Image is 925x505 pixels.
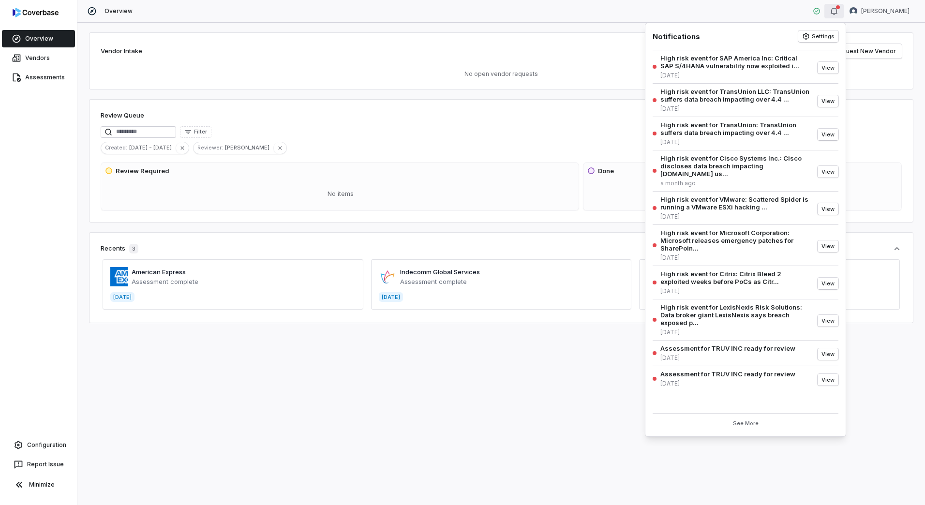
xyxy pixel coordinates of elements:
[660,287,810,295] div: [DATE]
[2,49,75,67] a: Vendors
[101,111,144,120] h1: Review Queue
[180,126,211,138] button: Filter
[587,181,899,207] div: No items
[25,74,65,81] span: Assessments
[105,181,577,207] div: No items
[818,62,838,74] button: View
[818,203,838,215] button: View
[861,7,910,15] span: [PERSON_NAME]
[660,380,795,387] div: [DATE]
[29,481,55,489] span: Minimize
[660,303,810,327] div: High risk event for LexisNexis Risk Solutions: Data broker giant LexisNexis says breach exposed p...
[798,30,838,42] button: Settings
[818,374,838,386] button: View
[818,315,838,327] button: View
[660,270,810,285] div: High risk event for Citrix: Citrix Bleed 2 exploited weeks before PoCs as Citr...
[27,460,64,468] span: Report Issue
[129,244,138,253] span: 3
[660,105,810,113] div: [DATE]
[25,35,53,43] span: Overview
[132,268,186,276] a: American Express
[660,344,795,352] div: Assessment for TRUV INC ready for review
[818,166,838,178] button: View
[2,30,75,47] a: Overview
[818,240,838,252] button: View
[101,46,142,56] h2: Vendor Intake
[116,166,169,176] h3: Review Required
[194,143,225,152] span: Reviewer :
[129,143,176,152] span: [DATE] - [DATE]
[4,456,73,473] button: Report Issue
[660,229,810,252] div: High risk event for Microsoft Corporation: Microsoft releases emergency patches for SharePoin...
[660,154,810,178] div: High risk event for Cisco Systems Inc.: Cisco discloses data breach impacting [DOMAIN_NAME] us...
[818,129,838,140] button: View
[818,278,838,289] button: View
[194,128,207,135] span: Filter
[729,417,762,429] button: See More
[101,143,129,152] span: Created :
[101,70,902,78] p: No open vendor requests
[660,88,810,103] div: High risk event for TransUnion LLC: TransUnion suffers data breach impacting over 4.4 ...
[660,54,810,70] div: High risk event for SAP America Inc: Critical SAP S/4HANA vulnerability now exploited i...
[400,268,480,276] a: Indecomm Global Services
[653,30,700,42] h1: Notifications
[598,166,614,176] h3: Done
[660,121,810,136] div: High risk event for TransUnion: TransUnion suffers data breach impacting over 4.4 ...
[27,441,66,449] span: Configuration
[660,213,810,221] div: [DATE]
[101,244,902,253] button: Recents3
[660,328,810,336] div: [DATE]
[660,72,810,79] div: [DATE]
[850,7,857,15] img: Michael Violante avatar
[25,54,50,62] span: Vendors
[818,95,838,107] button: View
[101,244,138,253] div: Recents
[844,4,915,18] button: Michael Violante avatar[PERSON_NAME]
[4,436,73,454] a: Configuration
[660,179,810,187] div: a month ago
[13,8,59,17] img: logo-D7KZi-bG.svg
[660,354,795,362] div: [DATE]
[660,254,810,262] div: [DATE]
[820,44,902,59] a: Request New Vendor
[818,348,838,360] button: View
[660,138,810,146] div: [DATE]
[225,143,273,152] span: [PERSON_NAME]
[2,69,75,86] a: Assessments
[104,7,133,15] span: Overview
[660,195,810,211] div: High risk event for VMware: Scattered Spider is running a VMware ESXi hacking ...
[660,370,795,378] div: Assessment for TRUV INC ready for review
[4,475,73,494] button: Minimize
